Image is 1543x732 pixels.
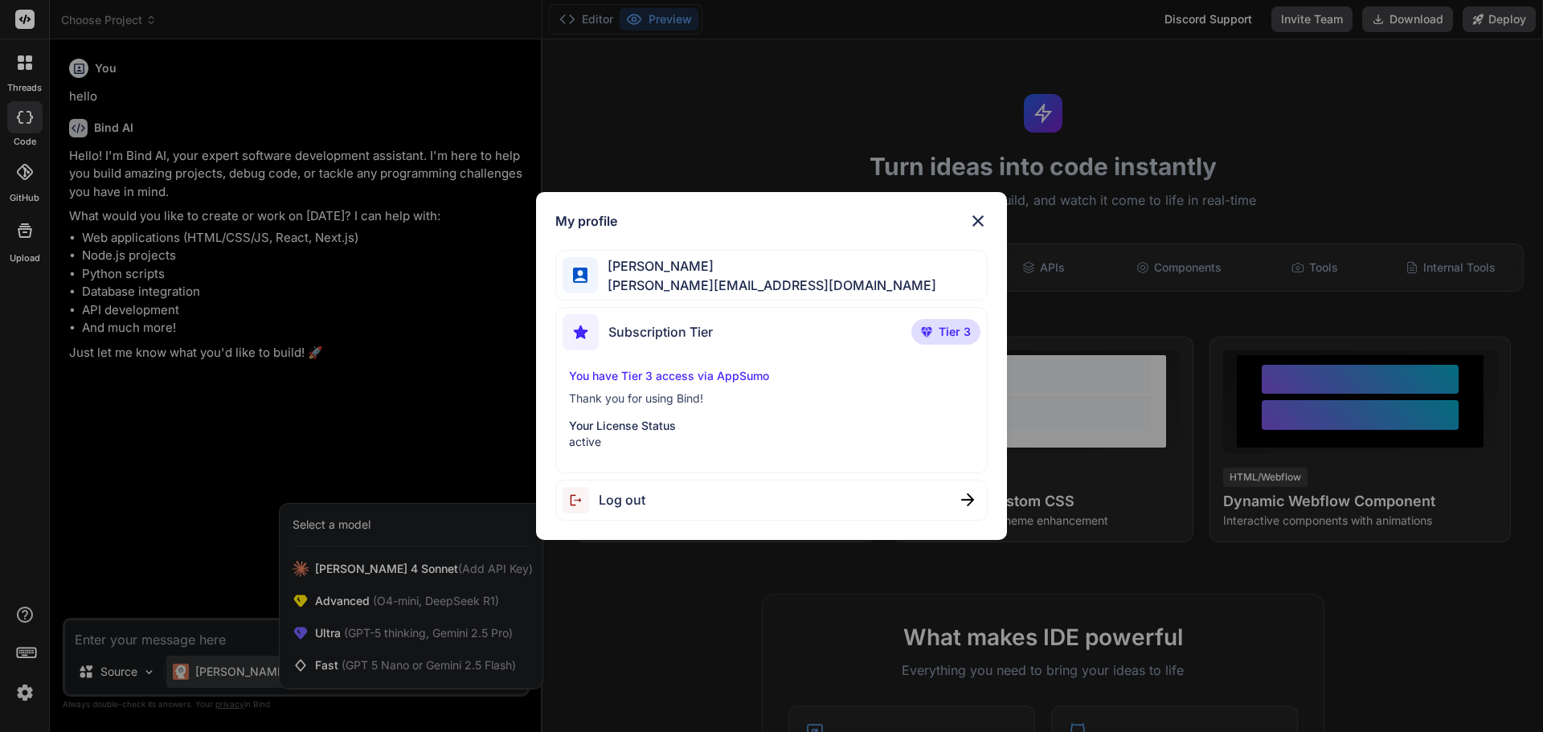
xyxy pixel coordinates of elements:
img: logout [563,487,599,513]
img: premium [921,327,932,337]
p: You have Tier 3 access via AppSumo [569,368,975,384]
p: Your License Status [569,418,975,434]
p: active [569,434,975,450]
span: [PERSON_NAME] [598,256,936,276]
img: subscription [563,314,599,350]
img: close [968,211,988,231]
span: Log out [599,490,645,509]
span: Tier 3 [939,324,971,340]
img: close [961,493,974,506]
p: Thank you for using Bind! [569,391,975,407]
h1: My profile [555,211,617,231]
span: [PERSON_NAME][EMAIL_ADDRESS][DOMAIN_NAME] [598,276,936,295]
span: Subscription Tier [608,322,713,341]
img: profile [573,268,588,283]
